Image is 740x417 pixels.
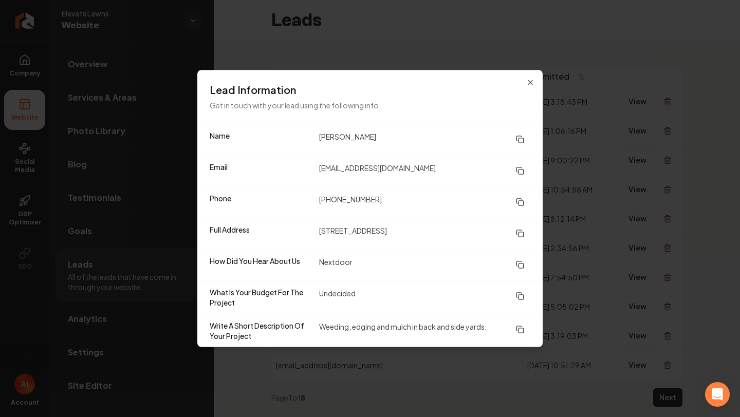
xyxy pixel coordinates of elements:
[319,256,530,274] dd: Nextdoor
[210,162,311,180] dt: Email
[319,162,530,180] dd: [EMAIL_ADDRESS][DOMAIN_NAME]
[319,224,530,243] dd: [STREET_ADDRESS]
[210,256,311,274] dt: How Did You Hear About Us
[210,193,311,212] dt: Phone
[319,287,530,308] dd: Undecided
[319,193,530,212] dd: [PHONE_NUMBER]
[210,130,311,149] dt: Name
[319,320,530,341] dd: Weeding, edging and mulch in back and side yards.
[210,320,311,341] dt: Write A Short Description Of Your Project
[319,130,530,149] dd: [PERSON_NAME]
[210,83,530,97] h3: Lead Information
[210,287,311,308] dt: What Is Your Budget For The Project
[210,99,530,111] p: Get in touch with your lead using the following info.
[210,224,311,243] dt: Full Address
